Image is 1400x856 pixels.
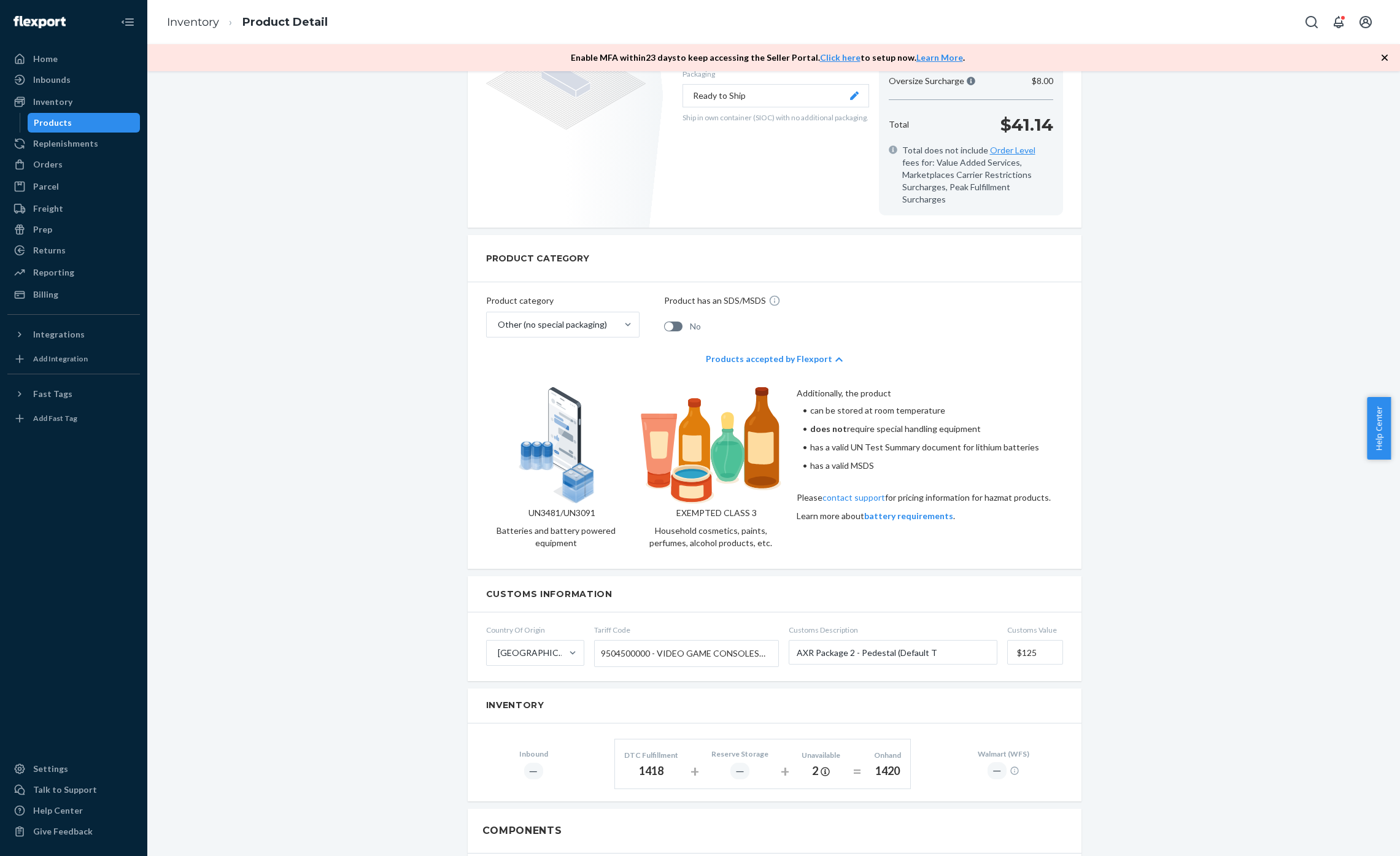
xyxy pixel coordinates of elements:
[33,328,85,341] div: Integrations
[690,760,699,782] div: +
[601,643,766,664] span: 9504500000 - VIDEO GAME CONSOLES AND MACHINES, OTHER THAN THOSE OF SUBHEADING 9504.30 (COIN OPERA...
[1007,640,1062,665] input: Customs Value
[803,441,1062,453] li: has a valid UN Test Summary document for lithium batteries
[874,763,901,779] div: 1420
[14,16,66,28] img: Flexport logo
[1353,10,1378,34] button: Open account menu
[864,510,953,522] button: battery requirements
[822,492,885,503] a: contact support
[33,825,93,838] div: Give Feedback
[486,625,584,635] span: Country Of Origin
[33,784,97,796] div: Talk to Support
[498,647,568,659] div: [GEOGRAPHIC_DATA]
[803,423,1062,435] li: require special handling equipment
[803,460,1062,472] li: has a valid MSDS
[988,762,1007,779] div: ―
[33,96,72,108] div: Inventory
[781,760,789,782] div: +
[664,295,766,307] p: Product has an SDS/MSDS
[571,52,965,64] p: Enable MFA within 23 days to keep accessing the Seller Portal. to setup now. .
[33,202,63,215] div: Freight
[1367,397,1391,460] button: Help Center
[492,507,621,519] div: UN3481/UN3091
[7,409,140,428] a: Add Fast Tag
[486,295,640,307] p: Product category
[7,155,140,174] a: Orders
[33,74,71,86] div: Inbounds
[33,804,83,817] div: Help Center
[7,49,140,69] a: Home
[7,822,140,841] button: Give Feedback
[7,285,140,304] a: Billing
[7,263,140,282] a: Reporting
[711,749,768,759] div: Reserve Storage
[624,750,678,760] div: DTC Fulfillment
[7,384,140,404] button: Fast Tags
[524,763,543,779] div: ―
[810,423,847,434] strong: does not
[33,413,77,423] div: Add Fast Tag
[594,625,779,635] span: Tariff Code
[33,223,52,236] div: Prep
[7,780,140,800] a: Talk to Support
[7,70,140,90] a: Inbounds
[33,763,68,775] div: Settings
[1299,10,1324,34] button: Open Search Box
[7,759,140,779] a: Settings
[1007,625,1062,635] span: Customs Value
[33,266,74,279] div: Reporting
[157,4,338,40] ol: breadcrumbs
[115,10,140,34] button: Close Navigation
[797,387,1062,399] div: Additionally, the product
[486,588,1063,600] h2: Customs Information
[902,144,1053,206] span: Total does not include fees for: Value Added Services, Marketplaces Carrier Restrictions Surcharg...
[7,325,140,344] button: Integrations
[889,75,975,87] p: Oversize Surcharge
[789,625,998,635] span: Customs Description
[33,137,98,150] div: Replenishments
[482,823,562,838] h2: Components
[7,241,140,260] a: Returns
[916,52,963,63] a: Learn More
[1032,75,1053,87] p: $8.00
[7,177,140,196] a: Parcel
[853,760,862,782] div: =
[497,318,498,331] input: Other (no special packaging)
[683,84,869,107] button: Ready to Ship
[802,763,840,779] div: 2
[706,341,843,377] div: Products accepted by Flexport
[978,749,1029,759] div: Walmart (WFS)
[33,244,66,256] div: Returns
[797,492,1062,504] p: Please for pricing information for hazmat products.
[486,247,589,269] h2: PRODUCT CATEGORY
[889,118,909,131] p: Total
[690,320,701,333] span: No
[519,749,548,759] div: Inbound
[33,180,59,193] div: Parcel
[803,404,1062,417] li: can be stored at room temperature
[7,220,140,239] a: Prep
[497,647,498,659] input: [GEOGRAPHIC_DATA]
[33,388,72,400] div: Fast Tags
[1326,10,1351,34] button: Open notifications
[28,113,141,133] a: Products
[492,507,621,549] div: Batteries and battery powered equipment
[820,52,860,63] a: Click here
[33,53,58,65] div: Home
[7,349,140,369] a: Add Integration
[33,288,58,301] div: Billing
[167,15,219,29] a: Inventory
[683,112,869,123] p: Ship in own container (SIOC) with no additional packaging.
[33,353,88,364] div: Add Integration
[7,92,140,112] a: Inventory
[730,763,749,779] div: ―
[797,510,1062,522] p: Learn more about .
[7,801,140,820] a: Help Center
[802,750,840,760] div: Unavailable
[641,507,781,519] div: EXEMPTED CLASS 3
[990,145,1035,155] a: Order Level
[1000,112,1053,137] p: $41.14
[242,15,328,29] a: Product Detail
[7,134,140,153] a: Replenishments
